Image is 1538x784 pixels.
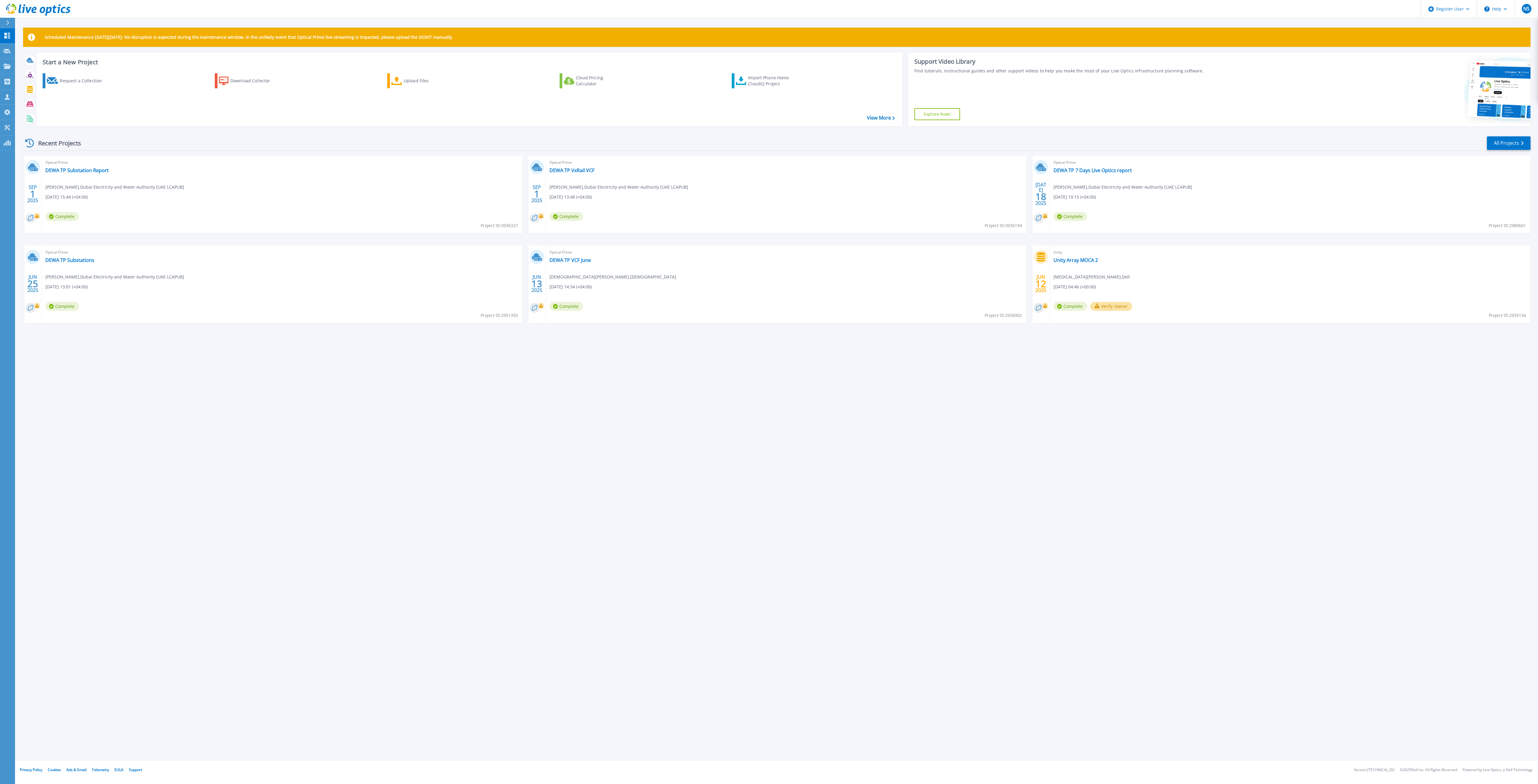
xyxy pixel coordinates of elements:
span: [DATE] 04:46 (+00:00) [1053,284,1096,290]
a: Unity Array MOCA 2 [1053,257,1098,263]
div: Cloud Pricing Calculator [576,75,624,87]
span: [PERSON_NAME] , Dubai Electricity and Water Authority [UAE LCAPUB] [1053,184,1192,190]
span: 18 [1035,194,1046,199]
span: Project ID: 3036194 [985,222,1022,229]
a: All Projects [1487,136,1530,150]
span: [DEMOGRAPHIC_DATA][PERSON_NAME] , [DEMOGRAPHIC_DATA] [549,274,676,280]
li: Version: [TECHNICAL_ID] [1354,768,1394,772]
span: Project ID: 3036327 [481,222,518,229]
a: Download Collector [215,73,282,88]
a: Explore Now! [914,108,960,120]
div: JUN 2025 [1035,273,1047,295]
a: Ads & Email [66,767,87,772]
div: Request a Collection [60,75,108,87]
button: Verify Owner [1090,302,1132,311]
a: DEWA TP Substation Report [45,167,109,173]
span: NS [1523,6,1530,11]
span: 1 [534,191,540,196]
a: DEWA TP VxRail VCF [549,167,594,173]
span: [DATE] 15:44 (+04:00) [45,194,88,200]
span: Complete [45,302,79,311]
span: Optical Prime [549,249,1023,256]
a: Telemetry [92,767,109,772]
div: Find tutorials, instructional guides and other support videos to help you make the most of your L... [914,68,1242,74]
div: Download Collector [230,75,278,87]
a: DEWA TP VCF June [549,257,591,263]
div: Recent Projects [23,136,89,150]
div: [DATE] 2025 [1035,183,1047,205]
a: Privacy Policy [20,767,42,772]
span: [DATE] 14:34 (+04:00) [549,284,592,290]
a: Upload Files [387,73,454,88]
div: Import Phone Home CloudIQ Project [748,75,795,87]
a: EULA [114,767,123,772]
a: Cloud Pricing Calculator [560,73,627,88]
span: 1 [30,191,35,196]
div: Upload Files [404,75,452,87]
span: Complete [1053,302,1087,311]
span: Complete [1053,212,1087,221]
span: Optical Prime [45,159,519,166]
span: [PERSON_NAME] , Dubai Electricity and Water Authority [UAE LCAPUB] [549,184,688,190]
span: Complete [45,212,79,221]
span: Project ID: 2935134 [1489,312,1526,319]
a: Cookies [48,767,61,772]
h3: Start a New Project [43,59,895,65]
a: DEWA TP Substations [45,257,94,263]
div: SEP 2025 [27,183,38,205]
div: JUN 2025 [27,273,38,295]
span: Optical Prime [45,249,519,256]
span: 25 [27,281,38,286]
span: Optical Prime [1053,159,1527,166]
span: [DATE] 13:01 (+04:00) [45,284,88,290]
div: JUN 2025 [531,273,543,295]
div: Support Video Library [914,58,1242,65]
span: Project ID: 2936902 [985,312,1022,319]
a: Request a Collection [43,73,110,88]
span: Complete [549,302,583,311]
span: 13 [531,281,542,286]
div: SEP 2025 [531,183,543,205]
span: Optical Prime [549,159,1023,166]
span: [DATE] 10:15 (+04:00) [1053,194,1096,200]
li: © 2025 Dell Inc. All Rights Reserved [1400,768,1457,772]
span: Project ID: 2951350 [481,312,518,319]
span: Unity [1053,249,1527,256]
span: 12 [1035,281,1046,286]
span: [DATE] 13:48 (+04:00) [549,194,592,200]
span: Complete [549,212,583,221]
p: Scheduled Maintenance [DATE][DATE]: No disruption is expected during the maintenance window. In t... [45,35,453,40]
a: DEWA TP 7 Days Live Optics report [1053,167,1132,173]
a: Support [129,767,142,772]
li: Powered by Live Optics, a Dell Technology [1463,768,1533,772]
span: [PERSON_NAME] , Dubai Electricity and Water Authority [UAE LCAPUB] [45,184,184,190]
span: Project ID: 2980661 [1489,222,1526,229]
a: View More [867,115,895,121]
span: [MEDICAL_DATA][PERSON_NAME] , Dell [1053,274,1130,280]
span: [PERSON_NAME] , Dubai Electricity and Water Authority [UAE LCAPUB] [45,274,184,280]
